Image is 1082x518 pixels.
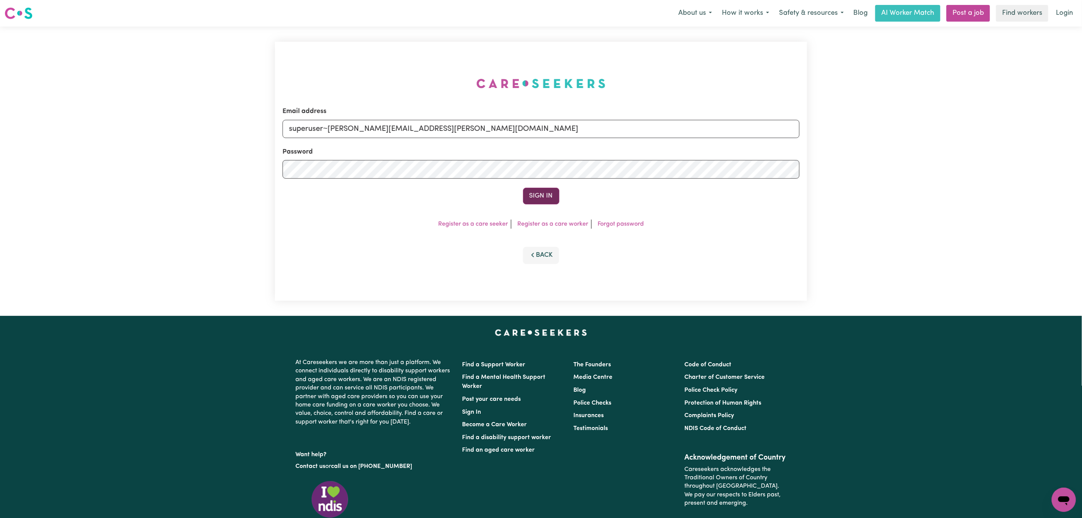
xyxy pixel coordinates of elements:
[462,422,527,428] a: Become a Care Worker
[1051,5,1077,22] a: Login
[296,355,453,429] p: At Careseekers we are more than just a platform. We connect individuals directly to disability su...
[495,330,587,336] a: Careseekers home page
[462,447,535,453] a: Find an aged care worker
[296,447,453,459] p: Want help?
[573,362,611,368] a: The Founders
[573,425,608,432] a: Testimonials
[523,247,559,264] button: Back
[296,463,326,469] a: Contact us
[684,400,761,406] a: Protection of Human Rights
[573,374,612,380] a: Media Centre
[462,409,481,415] a: Sign In
[684,387,737,393] a: Police Check Policy
[462,396,521,402] a: Post your care needs
[996,5,1048,22] a: Find workers
[598,221,644,227] a: Forgot password
[573,387,586,393] a: Blog
[573,400,611,406] a: Police Checks
[331,463,412,469] a: call us on [PHONE_NUMBER]
[462,362,526,368] a: Find a Support Worker
[283,107,326,116] label: Email address
[438,221,508,227] a: Register as a care seeker
[523,188,559,204] button: Sign In
[684,374,765,380] a: Charter of Customer Service
[684,413,734,419] a: Complaints Policy
[283,120,799,138] input: Email address
[849,5,872,22] a: Blog
[5,6,33,20] img: Careseekers logo
[573,413,604,419] a: Insurances
[684,362,731,368] a: Code of Conduct
[717,5,774,21] button: How it works
[774,5,849,21] button: Safety & resources
[462,435,551,441] a: Find a disability support worker
[296,459,453,474] p: or
[517,221,588,227] a: Register as a care worker
[875,5,940,22] a: AI Worker Match
[462,374,546,389] a: Find a Mental Health Support Worker
[5,5,33,22] a: Careseekers logo
[684,425,746,432] a: NDIS Code of Conduct
[283,147,313,157] label: Password
[684,462,786,511] p: Careseekers acknowledges the Traditional Owners of Country throughout [GEOGRAPHIC_DATA]. We pay o...
[673,5,717,21] button: About us
[946,5,990,22] a: Post a job
[1052,488,1076,512] iframe: Button to launch messaging window, conversation in progress
[684,453,786,462] h2: Acknowledgement of Country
